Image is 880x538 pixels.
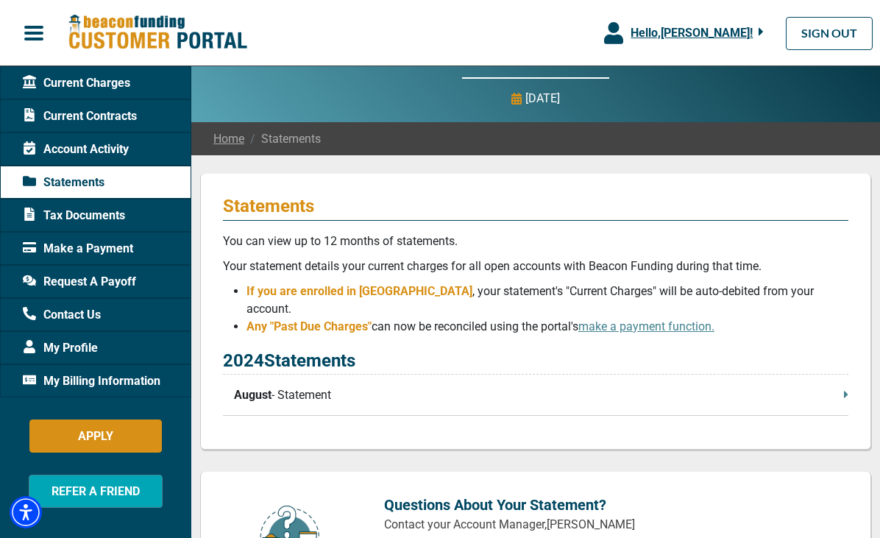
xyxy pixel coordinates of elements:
p: Questions About Your Statement? [384,494,849,516]
span: Account Activity [23,141,129,158]
span: Current Contracts [23,107,137,125]
span: Tax Documents [23,207,125,224]
div: Accessibility Menu [10,496,42,528]
span: August [234,386,272,404]
p: - Statement [234,386,848,404]
p: Statements [223,196,848,216]
span: Contact Us [23,306,101,324]
span: Make a Payment [23,240,133,258]
p: Your statement details your current charges for all open accounts with Beacon Funding during that... [223,258,848,275]
span: Any "Past Due Charges" [246,319,372,333]
span: My Profile [23,339,98,357]
button: REFER A FRIEND [29,475,163,508]
p: 2024 Statements [223,347,848,375]
span: Request A Payoff [23,273,136,291]
span: , your statement's "Current Charges" will be auto-debited from your account. [246,284,814,316]
span: If you are enrolled in [GEOGRAPHIC_DATA] [246,284,472,298]
a: Home [213,130,244,148]
span: Current Charges [23,74,130,92]
span: Statements [244,130,321,148]
a: SIGN OUT [786,17,873,50]
span: can now be reconciled using the portal's [372,319,714,333]
button: APPLY [29,420,162,453]
a: make a payment function. [578,319,714,333]
p: You can view up to 12 months of statements. [223,233,848,250]
p: Contact your Account Manager, [PERSON_NAME] [384,516,849,534]
span: My Billing Information [23,372,160,390]
span: Statements [23,174,104,191]
span: Hello, [PERSON_NAME] ! [631,26,753,40]
p: [DATE] [525,90,560,107]
img: Beacon Funding Customer Portal Logo [68,14,247,52]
